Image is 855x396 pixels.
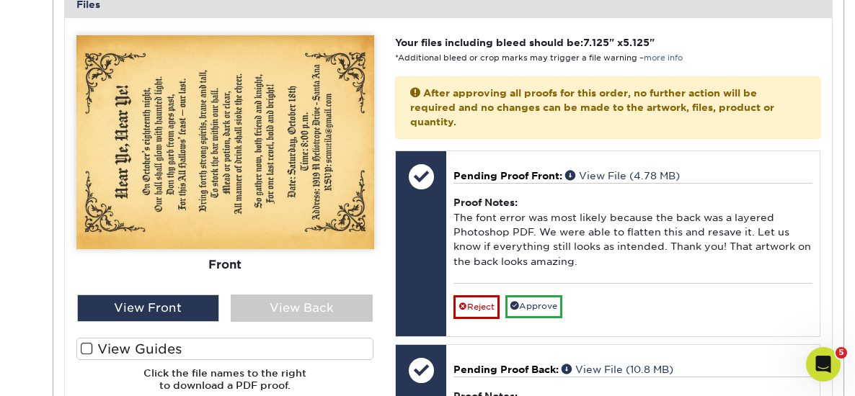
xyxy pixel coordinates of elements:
div: View Front [77,294,219,322]
span: Pending Proof Back: [453,364,559,375]
iframe: Intercom live chat [806,347,841,382]
strong: After approving all proofs for this order, no further action will be required and no changes can ... [410,87,774,128]
strong: Your files including bleed should be: " x " [395,37,655,48]
label: View Guides [76,338,374,360]
div: View Back [231,294,373,322]
a: View File (4.78 MB) [565,170,680,181]
span: Pending Proof Front: [453,170,562,181]
span: 7.125 [583,37,609,48]
small: *Additional bleed or crop marks may trigger a file warning – [395,53,683,63]
span: 5 [836,347,847,359]
div: The font error was most likely because the back was a layered Photoshop PDF. We were able to flat... [453,183,812,283]
strong: Proof Notes: [453,197,518,208]
a: View File (10.8 MB) [562,364,673,375]
span: 5.125 [623,37,650,48]
div: Front [76,248,374,280]
a: more info [644,53,683,63]
a: Reject [453,295,500,318]
a: Approve [505,295,562,318]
